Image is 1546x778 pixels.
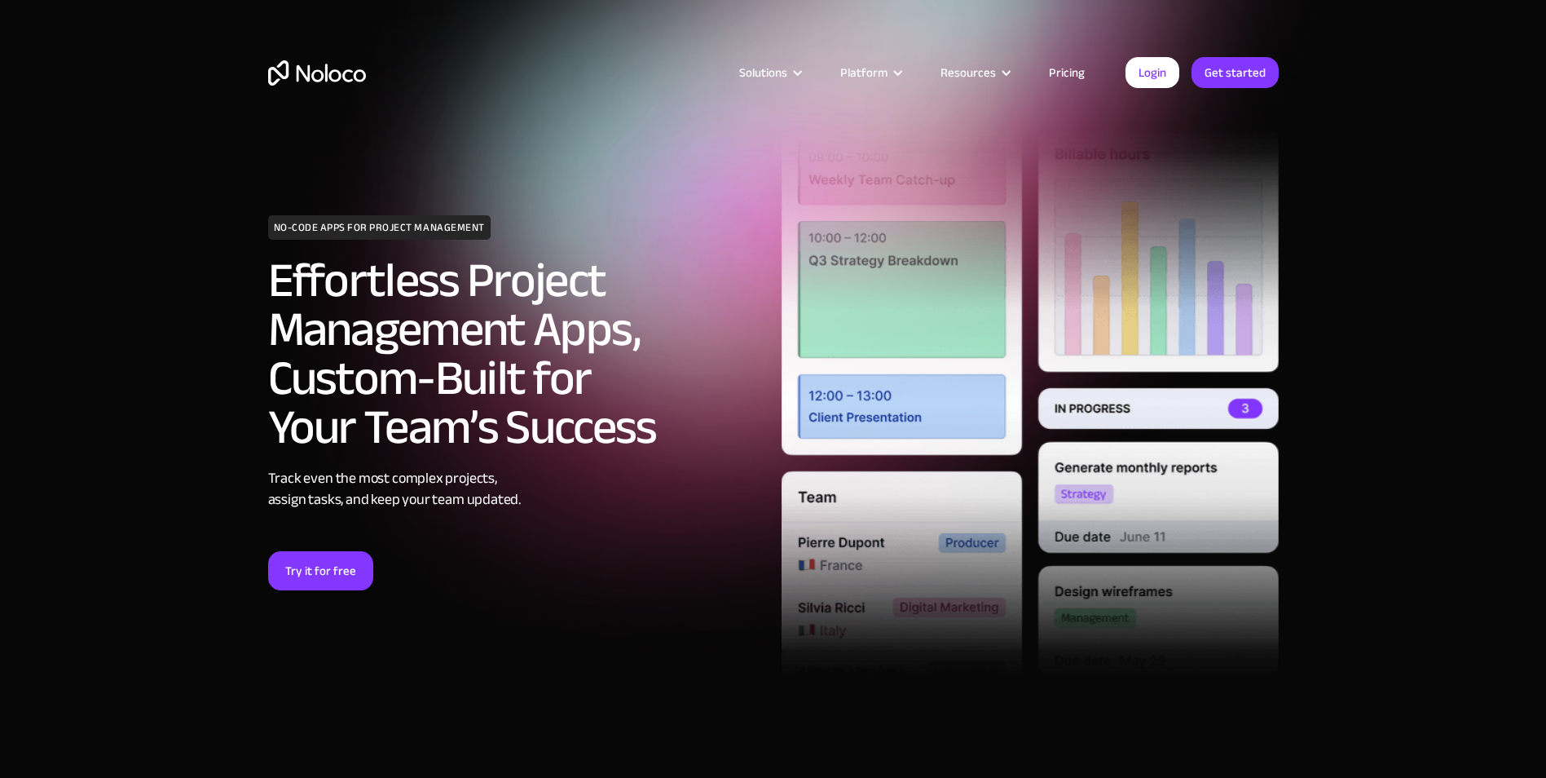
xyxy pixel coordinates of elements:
[1125,57,1179,88] a: Login
[268,215,491,240] h1: NO-CODE APPS FOR PROJECT MANAGEMENT
[1191,57,1279,88] a: Get started
[719,62,820,83] div: Solutions
[820,62,920,83] div: Platform
[920,62,1028,83] div: Resources
[739,62,787,83] div: Solutions
[268,60,366,86] a: home
[1028,62,1105,83] a: Pricing
[268,468,765,511] div: Track even the most complex projects, assign tasks, and keep your team updated.
[268,551,373,590] a: Try it for free
[268,256,765,452] h2: Effortless Project Management Apps, Custom-Built for Your Team’s Success
[940,62,996,83] div: Resources
[840,62,888,83] div: Platform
